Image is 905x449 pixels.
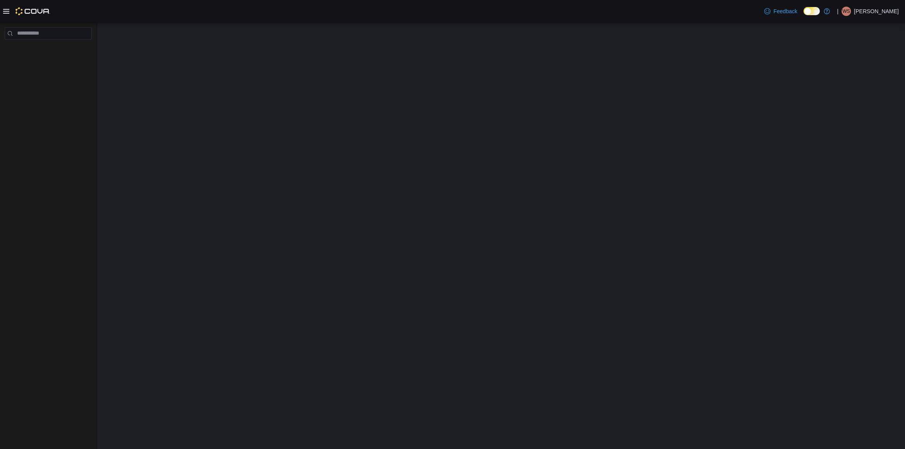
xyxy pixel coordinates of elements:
img: Cova [16,7,50,15]
div: William Sedgwick [842,7,851,16]
nav: Complex example [5,41,92,60]
p: [PERSON_NAME] [854,7,899,16]
span: Feedback [774,7,797,15]
span: WS [842,7,850,16]
input: Dark Mode [803,7,820,15]
p: | [837,7,838,16]
a: Feedback [761,3,800,19]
